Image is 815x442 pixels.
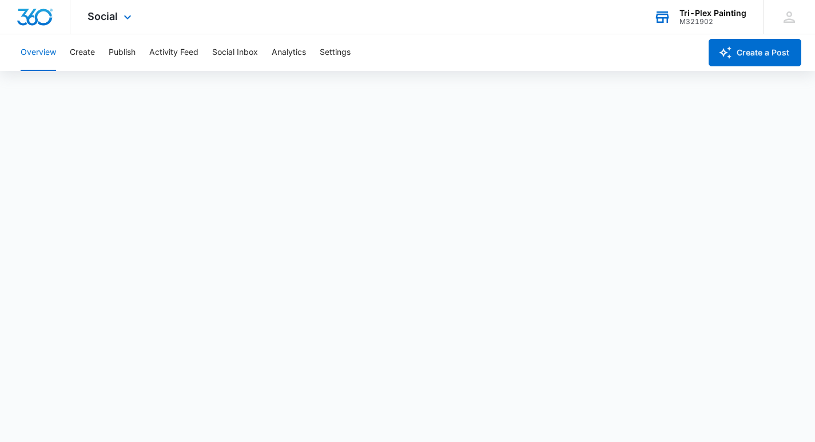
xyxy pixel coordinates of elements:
[149,34,198,71] button: Activity Feed
[320,34,351,71] button: Settings
[679,9,746,18] div: account name
[21,34,56,71] button: Overview
[212,34,258,71] button: Social Inbox
[272,34,306,71] button: Analytics
[88,10,118,22] span: Social
[70,34,95,71] button: Create
[709,39,801,66] button: Create a Post
[109,34,136,71] button: Publish
[679,18,746,26] div: account id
